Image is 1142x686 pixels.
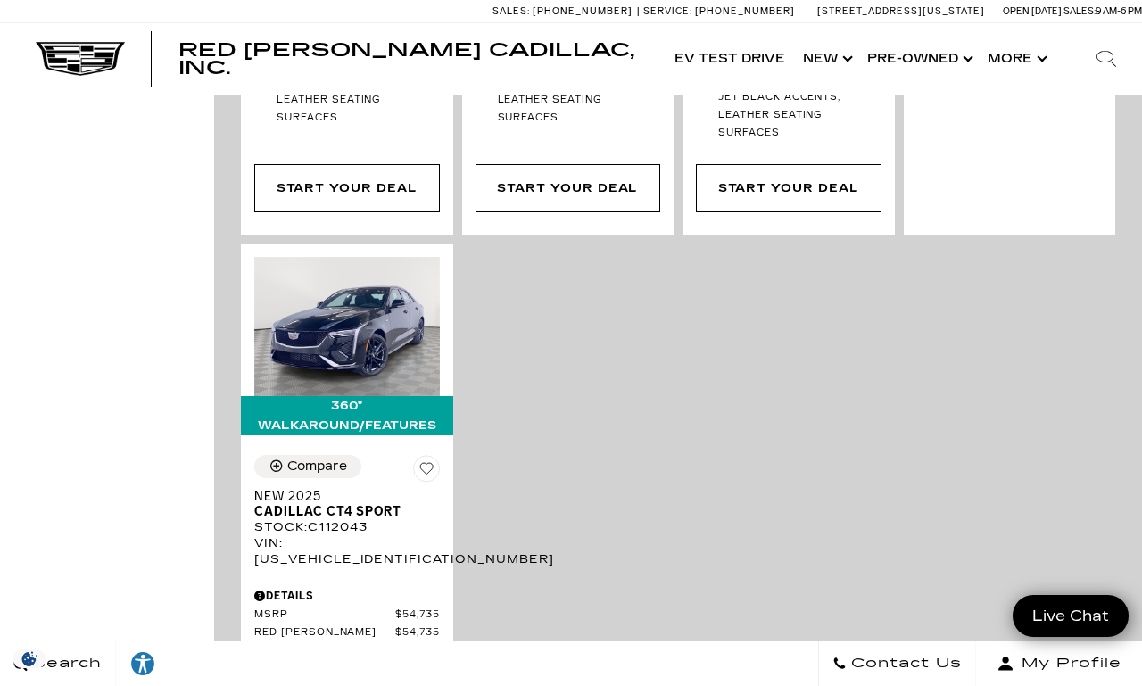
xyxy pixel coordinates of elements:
div: Pricing Details - New 2025 Cadillac CT4 Sport [254,588,440,604]
div: Start Your Deal [476,164,661,212]
span: MSRP [254,608,395,622]
div: Stock : C112043 [254,519,440,535]
a: Pre-Owned [858,23,979,95]
div: Explore your accessibility options [116,650,170,677]
span: [PHONE_NUMBER] [533,5,633,17]
a: Contact Us [818,641,976,686]
span: Cadillac CT4 Sport [254,504,426,519]
div: Search [1071,23,1142,95]
span: Sales: [492,5,530,17]
span: 9 AM-6 PM [1096,5,1142,17]
div: Start Your Deal [718,178,859,198]
span: My Profile [1014,651,1121,676]
div: Start Your Deal [696,164,881,212]
div: Start Your Deal [254,164,440,212]
div: Start Your Deal [277,178,418,198]
span: Red [PERSON_NAME] [254,626,395,640]
section: Click to Open Cookie Consent Modal [9,649,50,668]
span: Live Chat [1023,606,1118,626]
button: Save Vehicle [413,455,440,489]
a: EV Test Drive [666,23,794,95]
a: New [794,23,858,95]
span: Service: [643,5,692,17]
a: Sales: [PHONE_NUMBER] [492,6,637,16]
span: $54,735 [395,626,440,640]
span: Contact Us [847,651,962,676]
div: 360° WalkAround/Features [241,396,453,435]
span: Sales: [1063,5,1096,17]
img: Opt-Out Icon [9,649,50,668]
span: New 2025 [254,489,426,504]
button: Open user profile menu [976,641,1142,686]
div: Start Your Deal [497,178,638,198]
a: Explore your accessibility options [116,641,170,686]
img: Cadillac Dark Logo with Cadillac White Text [36,42,125,76]
div: Compare [287,459,347,475]
a: [STREET_ADDRESS][US_STATE] [817,5,985,17]
span: Interior: Cinnamon with Jet Black accents, Leather Seating Surfaces [718,70,881,142]
div: VIN: [US_VEHICLE_IDENTIFICATION_NUMBER] [254,535,440,567]
span: Open [DATE] [1003,5,1062,17]
button: More [979,23,1053,95]
a: Service: [PHONE_NUMBER] [637,6,799,16]
img: 2025 Cadillac CT4 Sport [254,257,440,396]
a: New 2025Cadillac CT4 Sport [254,489,440,519]
a: Live Chat [1013,595,1129,637]
span: Search [28,651,102,676]
span: [PHONE_NUMBER] [695,5,795,17]
a: Red [PERSON_NAME] $54,735 [254,626,440,640]
span: $54,735 [395,608,440,622]
a: MSRP $54,735 [254,608,440,622]
a: Red [PERSON_NAME] Cadillac, Inc. [178,41,648,77]
span: Red [PERSON_NAME] Cadillac, Inc. [178,39,634,79]
button: Compare Vehicle [254,455,361,478]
